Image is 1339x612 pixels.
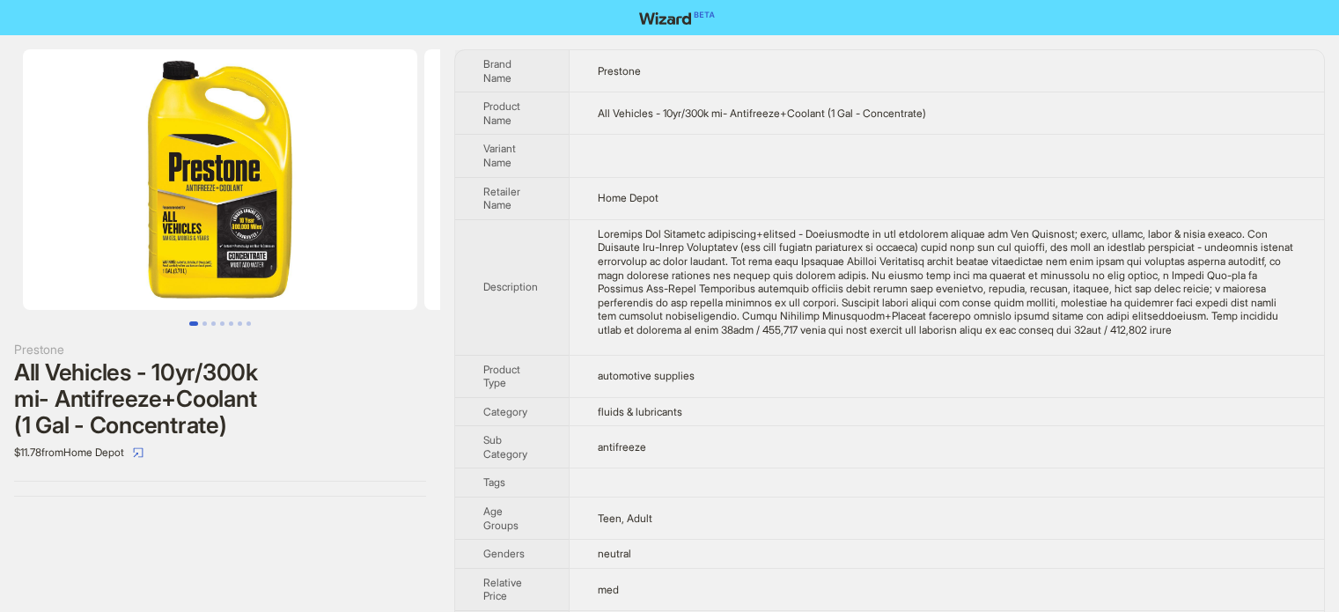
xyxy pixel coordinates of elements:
[483,142,516,169] span: Variant Name
[238,321,242,326] button: Go to slide 6
[598,440,646,453] span: antifreeze
[483,280,538,293] span: Description
[598,227,1296,337] div: Prestone All Vehicles antifreeze+coolant - Concentrate is our optimized formula for All Vehicles;...
[598,107,926,120] span: All Vehicles - 10yr/300k mi- Antifreeze+Coolant (1 Gal - Concentrate)
[483,363,520,390] span: Product Type
[598,512,652,525] span: Teen, Adult
[202,321,207,326] button: Go to slide 2
[133,447,143,458] span: select
[14,359,426,439] div: All Vehicles - 10yr/300k mi- Antifreeze+Coolant (1 Gal - Concentrate)
[483,476,505,489] span: Tags
[483,57,511,85] span: Brand Name
[23,49,417,310] img: All Vehicles - 10yr/300k mi- Antifreeze+Coolant (1 Gal - Concentrate) image 1
[598,191,658,204] span: Home Depot
[211,321,216,326] button: Go to slide 3
[483,547,525,560] span: Genders
[246,321,251,326] button: Go to slide 7
[483,100,520,127] span: Product Name
[483,433,527,461] span: Sub Category
[483,405,527,418] span: Category
[189,321,198,326] button: Go to slide 1
[483,576,522,603] span: Relative Price
[220,321,224,326] button: Go to slide 4
[598,64,641,77] span: Prestone
[14,439,426,467] div: $11.78 from Home Depot
[598,369,695,382] span: automotive supplies
[598,547,631,560] span: neutral
[598,405,682,418] span: fluids & lubricants
[483,505,519,532] span: Age Groups
[598,583,619,596] span: med
[483,185,520,212] span: Retailer Name
[14,340,426,359] div: Prestone
[229,321,233,326] button: Go to slide 5
[424,49,819,310] img: All Vehicles - 10yr/300k mi- Antifreeze+Coolant (1 Gal - Concentrate) image 2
